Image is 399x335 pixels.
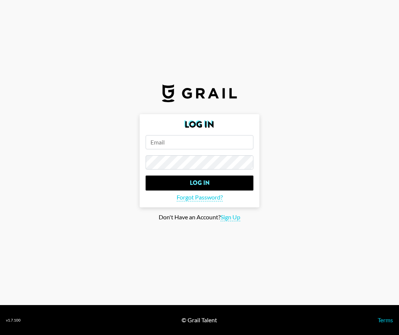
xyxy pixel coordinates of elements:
[182,316,217,324] div: © Grail Talent
[146,176,253,191] input: Log In
[177,194,223,201] span: Forgot Password?
[378,316,393,323] a: Terms
[6,213,393,221] div: Don't Have an Account?
[146,135,253,149] input: Email
[220,213,240,221] span: Sign Up
[6,318,21,323] div: v 1.7.100
[162,84,237,102] img: Grail Talent Logo
[146,120,253,129] h2: Log In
